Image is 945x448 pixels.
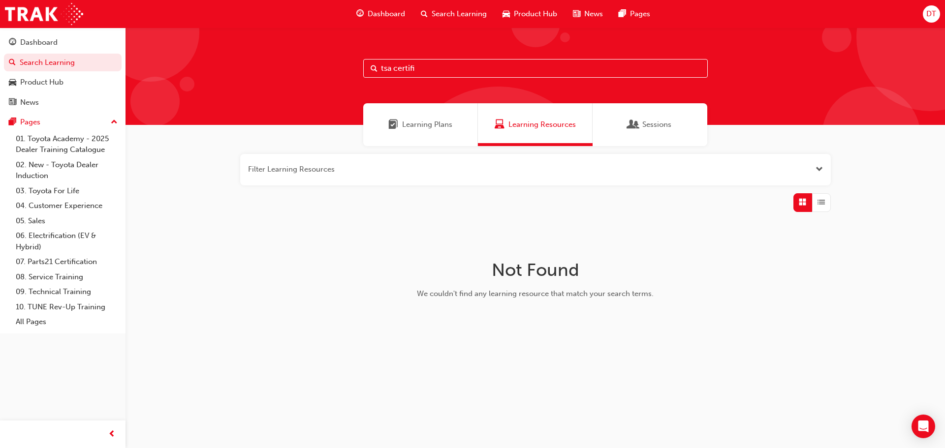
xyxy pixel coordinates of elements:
span: pages-icon [9,118,16,127]
span: search-icon [9,59,16,67]
a: guage-iconDashboard [348,4,413,24]
span: news-icon [9,98,16,107]
img: Trak [5,3,83,25]
button: DT [923,5,940,23]
span: Sessions [629,119,638,130]
span: DT [926,8,936,20]
span: car-icon [9,78,16,87]
div: News [20,97,39,108]
span: Learning Plans [388,119,398,130]
span: News [584,8,603,20]
span: Grid [799,197,806,208]
span: Search Learning [432,8,487,20]
a: News [4,93,122,112]
a: 01. Toyota Academy - 2025 Dealer Training Catalogue [12,131,122,157]
a: 03. Toyota For Life [12,183,122,199]
a: 06. Electrification (EV & Hybrid) [12,228,122,254]
a: 10. TUNE Rev-Up Training [12,299,122,315]
button: Pages [4,113,122,131]
span: Dashboard [368,8,405,20]
span: Learning Resources [508,119,576,130]
span: car-icon [503,8,510,20]
span: search-icon [421,8,428,20]
a: 09. Technical Training [12,284,122,299]
a: Learning ResourcesLearning Resources [478,103,593,146]
a: 08. Service Training [12,269,122,285]
span: Search [371,63,378,74]
span: news-icon [573,8,580,20]
a: Search Learning [4,54,122,72]
a: 02. New - Toyota Dealer Induction [12,157,122,183]
button: Open the filter [816,164,823,175]
span: up-icon [111,116,118,129]
a: search-iconSearch Learning [413,4,495,24]
span: prev-icon [108,428,116,441]
span: Pages [630,8,650,20]
div: Pages [20,117,40,128]
span: Learning Resources [495,119,504,130]
div: Dashboard [20,37,58,48]
a: news-iconNews [565,4,611,24]
a: 05. Sales [12,213,122,229]
a: Dashboard [4,33,122,52]
div: We couldn't find any learning resource that match your search terms. [379,288,692,299]
span: Product Hub [514,8,557,20]
span: Learning Plans [402,119,452,130]
a: All Pages [12,314,122,329]
div: Product Hub [20,77,63,88]
a: 04. Customer Experience [12,198,122,213]
span: pages-icon [619,8,626,20]
span: Sessions [642,119,671,130]
span: List [818,197,825,208]
input: Search... [363,59,708,78]
a: 07. Parts21 Certification [12,254,122,269]
span: guage-icon [356,8,364,20]
button: DashboardSearch LearningProduct HubNews [4,31,122,113]
a: Product Hub [4,73,122,91]
h1: Not Found [379,259,692,281]
a: SessionsSessions [593,103,707,146]
a: car-iconProduct Hub [495,4,565,24]
div: Open Intercom Messenger [912,415,935,438]
a: Learning PlansLearning Plans [363,103,478,146]
a: pages-iconPages [611,4,658,24]
span: guage-icon [9,38,16,47]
